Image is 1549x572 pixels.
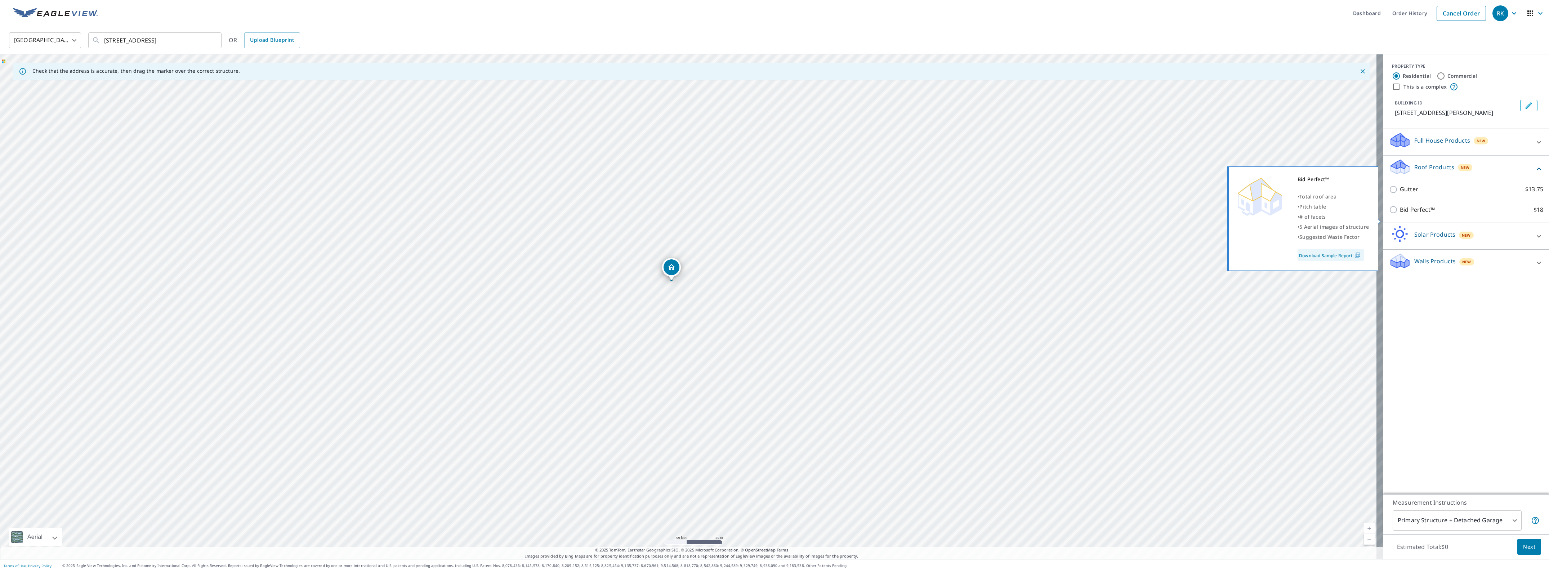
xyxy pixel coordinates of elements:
span: New [1462,232,1471,238]
div: • [1298,192,1369,202]
p: BUILDING ID [1395,100,1423,106]
div: [GEOGRAPHIC_DATA] [9,30,81,50]
p: Bid Perfect™ [1400,205,1435,214]
button: Next [1517,539,1541,555]
p: [STREET_ADDRESS][PERSON_NAME] [1395,108,1517,117]
p: $13.75 [1525,185,1543,194]
a: Terms of Use [4,563,26,568]
span: Next [1523,542,1535,551]
div: • [1298,232,1369,242]
a: Current Level 19, Zoom Out [1364,534,1375,545]
span: New [1477,138,1486,144]
span: Upload Blueprint [250,36,294,45]
a: OpenStreetMap [745,547,775,553]
div: RK [1492,5,1508,21]
span: New [1462,259,1471,265]
p: Estimated Total: $0 [1391,539,1454,555]
div: Aerial [9,528,62,546]
a: Cancel Order [1437,6,1486,21]
div: Walls ProductsNew [1389,253,1543,273]
div: • [1298,212,1369,222]
span: Total roof area [1299,193,1336,200]
input: Search by address or latitude-longitude [104,30,207,50]
div: Primary Structure + Detached Garage [1393,510,1522,531]
button: Edit building 1 [1520,100,1537,111]
div: Roof ProductsNew [1389,158,1543,179]
div: Bid Perfect™ [1298,174,1369,184]
div: OR [229,32,300,48]
p: $18 [1534,205,1543,214]
button: Close [1358,67,1367,76]
p: Gutter [1400,185,1418,194]
p: Solar Products [1414,230,1455,239]
p: Check that the address is accurate, then drag the marker over the correct structure. [32,68,240,74]
label: Commercial [1447,72,1477,80]
span: Your report will include the primary structure and a detached garage if one exists. [1531,516,1540,525]
label: This is a complex [1403,83,1447,90]
img: Premium [1235,174,1285,218]
div: • [1298,222,1369,232]
p: © 2025 Eagle View Technologies, Inc. and Pictometry International Corp. All Rights Reserved. Repo... [62,563,1545,568]
div: Dropped pin, building 1, Residential property, 1217 Whitecreek Dr Glenn Heights, TX 75154 [662,258,681,280]
span: Suggested Waste Factor [1299,233,1360,240]
span: 5 Aerial images of structure [1299,223,1369,230]
span: © 2025 TomTom, Earthstar Geographics SIO, © 2025 Microsoft Corporation, © [595,547,789,553]
p: Walls Products [1414,257,1456,265]
a: Privacy Policy [28,563,52,568]
a: Current Level 19, Zoom In [1364,523,1375,534]
a: Terms [777,547,789,553]
div: Solar ProductsNew [1389,226,1543,246]
p: Full House Products [1414,136,1470,145]
img: EV Logo [13,8,98,19]
span: New [1461,165,1470,170]
p: | [4,564,52,568]
span: Pitch table [1299,203,1326,210]
a: Download Sample Report [1298,249,1364,261]
img: Pdf Icon [1353,252,1362,259]
div: Full House ProductsNew [1389,132,1543,152]
div: Aerial [25,528,45,546]
div: PROPERTY TYPE [1392,63,1540,70]
div: • [1298,202,1369,212]
p: Roof Products [1414,163,1454,171]
span: # of facets [1299,213,1326,220]
p: Measurement Instructions [1393,498,1540,507]
label: Residential [1403,72,1431,80]
a: Upload Blueprint [244,32,300,48]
